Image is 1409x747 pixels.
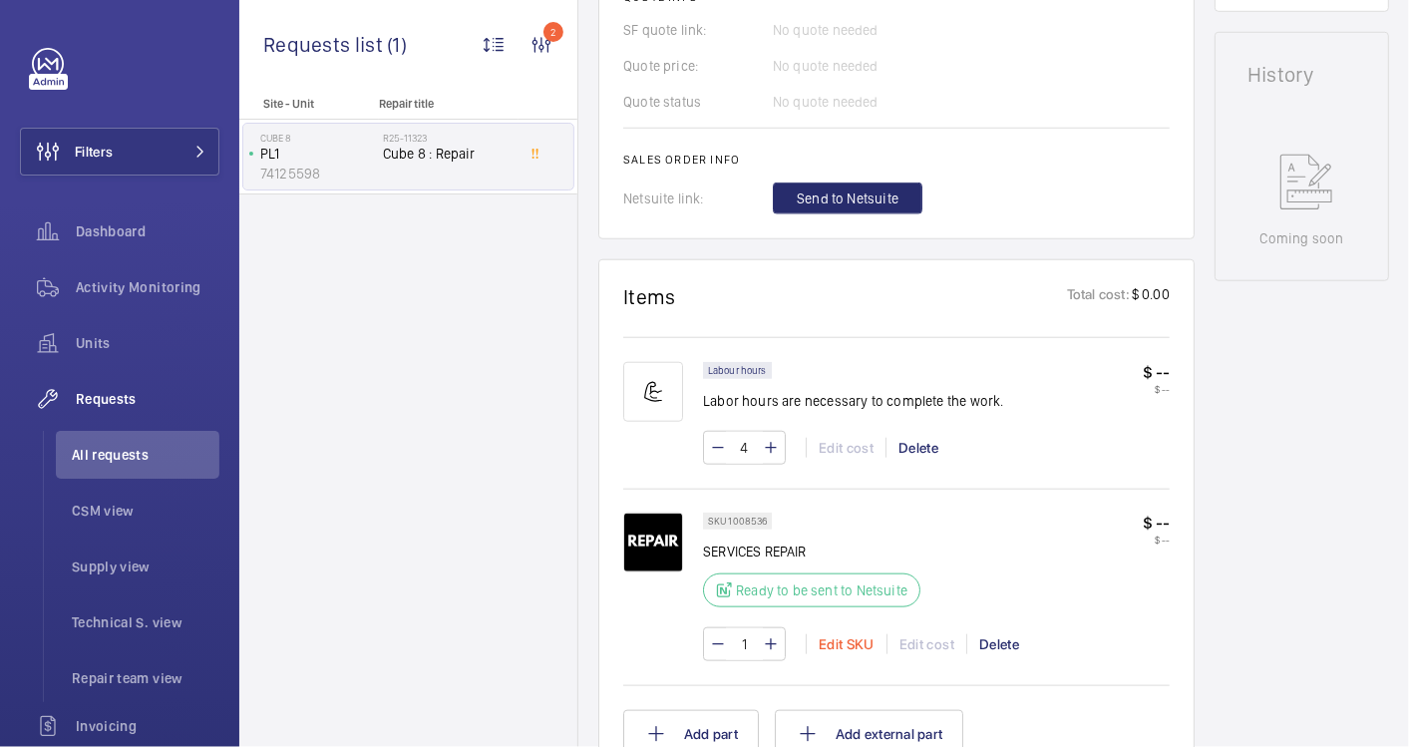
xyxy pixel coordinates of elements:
h2: Sales order info [623,153,1170,167]
span: Repair team view [72,668,219,688]
p: Labor hours are necessary to complete the work. [703,391,1004,411]
span: Dashboard [76,221,219,241]
span: Invoicing [76,716,219,736]
p: PL1 [260,144,375,164]
p: Total cost: [1067,284,1130,309]
p: $ 0.00 [1130,284,1170,309]
img: muscle-sm.svg [623,362,683,422]
img: 4IH7dyk0lKfVbRFSf4R9ywTe9GShna42_NoCtMvpQiKEiGqH.png [623,513,683,572]
span: Technical S. view [72,612,219,632]
span: Requests [76,389,219,409]
p: Cube 8 [260,132,375,144]
div: Edit SKU [806,634,886,654]
span: All requests [72,445,219,465]
span: Filters [75,142,113,162]
span: Units [76,333,219,353]
p: Site - Unit [239,97,371,111]
button: Send to Netsuite [773,183,922,214]
div: Delete [966,634,1031,654]
p: Labour hours [708,367,767,374]
p: $ -- [1143,513,1170,534]
h1: Items [623,284,676,309]
p: SERVICES REPAIR [703,542,932,561]
span: Requests list [263,32,387,57]
p: Repair title [379,97,511,111]
p: SKU 1008536 [708,518,767,525]
p: $ -- [1143,534,1170,546]
span: Supply view [72,557,219,576]
span: CSM view [72,501,219,521]
span: Send to Netsuite [797,188,898,208]
div: Delete [885,438,950,458]
p: Ready to be sent to Netsuite [736,580,907,600]
span: Activity Monitoring [76,277,219,297]
p: 74125598 [260,164,375,184]
p: Coming soon [1259,228,1343,248]
h1: History [1247,65,1356,85]
button: Filters [20,128,219,176]
span: Cube 8 : Repair [383,144,515,164]
p: $ -- [1143,362,1170,383]
h2: R25-11323 [383,132,515,144]
p: $ -- [1143,383,1170,395]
